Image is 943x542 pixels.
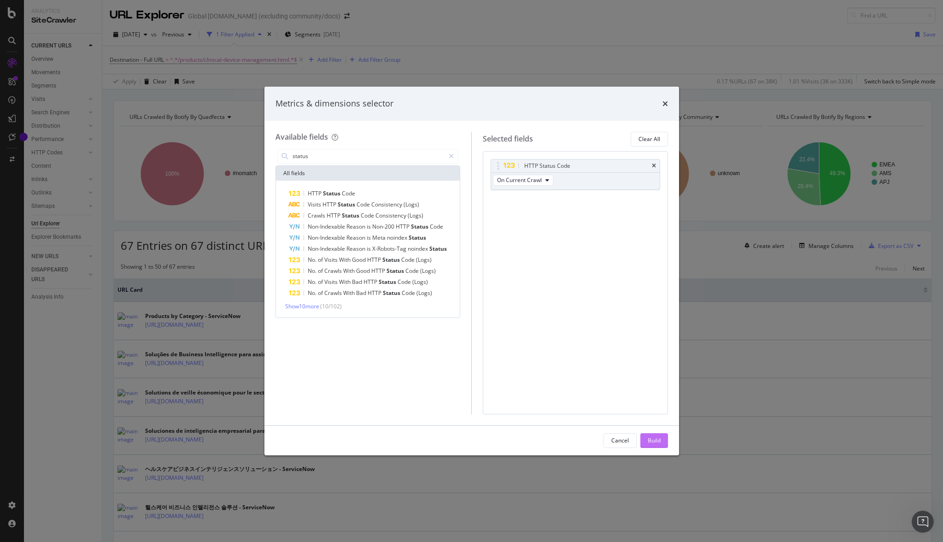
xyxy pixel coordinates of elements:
span: of [318,267,324,275]
span: Crawls [324,289,343,297]
div: All fields [276,166,460,181]
span: Meta [372,234,387,242]
button: Clear All [631,132,668,147]
span: Status [429,245,447,253]
span: No. [308,267,318,275]
span: Status [387,267,405,275]
span: Status [323,189,342,197]
span: Code [357,200,371,208]
div: Selected fields [483,134,533,144]
span: Reason [346,234,367,242]
span: Status [411,223,430,230]
span: Code [401,256,416,264]
span: is [367,245,372,253]
span: Code [361,212,375,219]
span: (Logs) [408,212,423,219]
span: of [318,256,324,264]
span: (Logs) [404,200,419,208]
span: X-Robots-Tag [372,245,408,253]
span: Status [383,289,402,297]
span: Show 10 more [285,302,319,310]
span: Reason [346,245,367,253]
span: Visits [324,278,339,286]
span: Status [379,278,398,286]
span: Code [398,278,412,286]
div: Available fields [275,132,328,142]
button: On Current Crawl [493,175,553,186]
span: With [343,289,356,297]
span: noindex [387,234,409,242]
span: noindex [408,245,429,253]
span: HTTP [322,200,338,208]
span: HTTP [327,212,342,219]
span: Bad [356,289,368,297]
span: of [318,278,324,286]
div: Metrics & dimensions selector [275,98,393,110]
span: (Logs) [412,278,428,286]
span: HTTP [368,289,383,297]
div: Clear All [638,135,660,143]
span: Consistency [375,212,408,219]
span: is [367,234,372,242]
button: Cancel [603,433,637,448]
span: No. [308,256,318,264]
input: Search by field name [292,149,445,163]
span: Reason [346,223,367,230]
span: is [367,223,372,230]
span: With [339,256,352,264]
div: HTTP Status CodetimesOn Current Crawl [491,159,660,190]
span: (Logs) [420,267,436,275]
span: Status [338,200,357,208]
div: HTTP Status Code [524,161,570,171]
span: Crawls [324,267,343,275]
span: Visits [308,200,322,208]
span: HTTP [367,256,382,264]
div: Build [648,436,661,444]
span: Consistency [371,200,404,208]
span: Non-Indexable [308,245,346,253]
span: Bad [352,278,363,286]
iframe: Intercom live chat [912,511,934,533]
span: of [318,289,324,297]
span: Non-Indexable [308,223,346,230]
span: HTTP [363,278,379,286]
span: (Logs) [416,289,432,297]
span: Code [342,189,355,197]
span: No. [308,278,318,286]
span: On Current Crawl [497,176,542,184]
span: Code [405,267,420,275]
button: Build [640,433,668,448]
span: Good [356,267,371,275]
span: With [339,278,352,286]
span: Visits [324,256,339,264]
span: HTTP [371,267,387,275]
span: Non-200 [372,223,396,230]
span: Status [382,256,401,264]
span: (Logs) [416,256,432,264]
span: Good [352,256,367,264]
span: Crawls [308,212,327,219]
span: Code [430,223,443,230]
span: With [343,267,356,275]
span: ( 10 / 102 ) [320,302,342,310]
div: Cancel [611,436,629,444]
span: HTTP [308,189,323,197]
span: Non-Indexable [308,234,346,242]
span: No. [308,289,318,297]
div: modal [264,87,679,455]
span: Status [409,234,426,242]
span: HTTP [396,223,411,230]
div: times [652,163,656,169]
span: Code [402,289,416,297]
span: Status [342,212,361,219]
div: times [662,98,668,110]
